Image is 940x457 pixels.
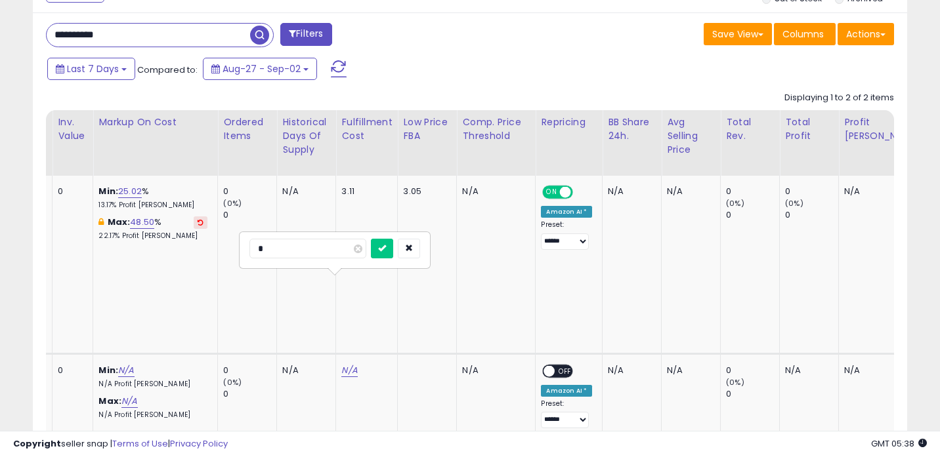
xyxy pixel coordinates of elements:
div: Preset: [541,220,592,250]
div: N/A [282,186,326,197]
span: ON [544,187,561,198]
div: N/A [667,365,710,376]
div: Ordered Items [223,115,271,143]
div: 0 [223,186,276,197]
small: (0%) [785,198,803,209]
span: Last 7 Days [67,62,119,75]
div: Comp. Price Threshold [462,115,530,143]
strong: Copyright [13,437,61,450]
div: Low Price FBA [403,115,451,143]
div: BB Share 24h. [608,115,656,143]
span: OFF [555,365,576,376]
b: Max: [98,395,121,407]
button: Columns [774,23,836,45]
div: N/A [844,365,918,376]
b: Min: [98,185,118,197]
div: Amazon AI * [541,206,592,218]
div: 0 [726,186,779,197]
div: 0 [726,365,779,376]
b: Max: [108,216,131,228]
div: N/A [785,365,828,376]
button: Filters [280,23,331,46]
p: 13.17% Profit [PERSON_NAME] [98,201,207,210]
div: 0 [58,365,83,376]
p: 22.17% Profit [PERSON_NAME] [98,231,207,241]
div: 0 [785,209,838,221]
div: Preset: [541,399,592,429]
div: N/A [608,365,651,376]
div: N/A [282,365,326,376]
a: Privacy Policy [170,437,228,450]
span: OFF [571,187,592,198]
div: Avg Selling Price [667,115,715,157]
a: Terms of Use [112,437,168,450]
span: 2025-09-10 05:38 GMT [871,437,927,450]
div: 3.11 [341,186,387,197]
div: Total Profit [785,115,833,143]
div: Amazon AI * [541,385,592,397]
p: N/A Profit [PERSON_NAME] [98,410,207,420]
small: (0%) [223,198,242,209]
div: seller snap | | [13,438,228,450]
div: N/A [667,186,710,197]
a: 25.02 [118,185,142,198]
a: N/A [341,364,357,377]
div: 3.05 [403,186,446,197]
div: Fulfillment Cost [341,115,392,143]
div: 0 [726,388,779,400]
a: N/A [118,364,134,377]
div: Historical Days Of Supply [282,115,330,157]
div: Profit [PERSON_NAME] [844,115,922,143]
b: Min: [98,364,118,376]
div: 0 [223,209,276,221]
button: Save View [704,23,772,45]
small: (0%) [726,377,744,387]
a: 48.50 [130,216,154,229]
div: 0 [785,186,838,197]
div: N/A [462,365,525,376]
div: Markup on Cost [98,115,212,129]
span: Compared to: [137,64,198,76]
div: N/A [462,186,525,197]
div: Repricing [541,115,597,129]
span: Columns [782,28,824,41]
div: Displaying 1 to 2 of 2 items [784,92,894,104]
div: Total Rev. [726,115,774,143]
a: N/A [121,395,137,408]
button: Actions [838,23,894,45]
div: 0 [223,365,276,376]
div: 0 [223,388,276,400]
th: The percentage added to the cost of goods (COGS) that forms the calculator for Min & Max prices. [93,110,218,176]
div: N/A [844,186,918,197]
small: (0%) [726,198,744,209]
div: % [98,186,207,210]
div: 0 [58,186,83,197]
div: N/A [608,186,651,197]
button: Last 7 Days [47,58,135,80]
span: Aug-27 - Sep-02 [223,62,301,75]
div: % [98,216,207,241]
small: (0%) [223,377,242,387]
div: 0 [726,209,779,221]
button: Aug-27 - Sep-02 [203,58,317,80]
p: N/A Profit [PERSON_NAME] [98,380,207,389]
div: Inv. value [58,115,87,143]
